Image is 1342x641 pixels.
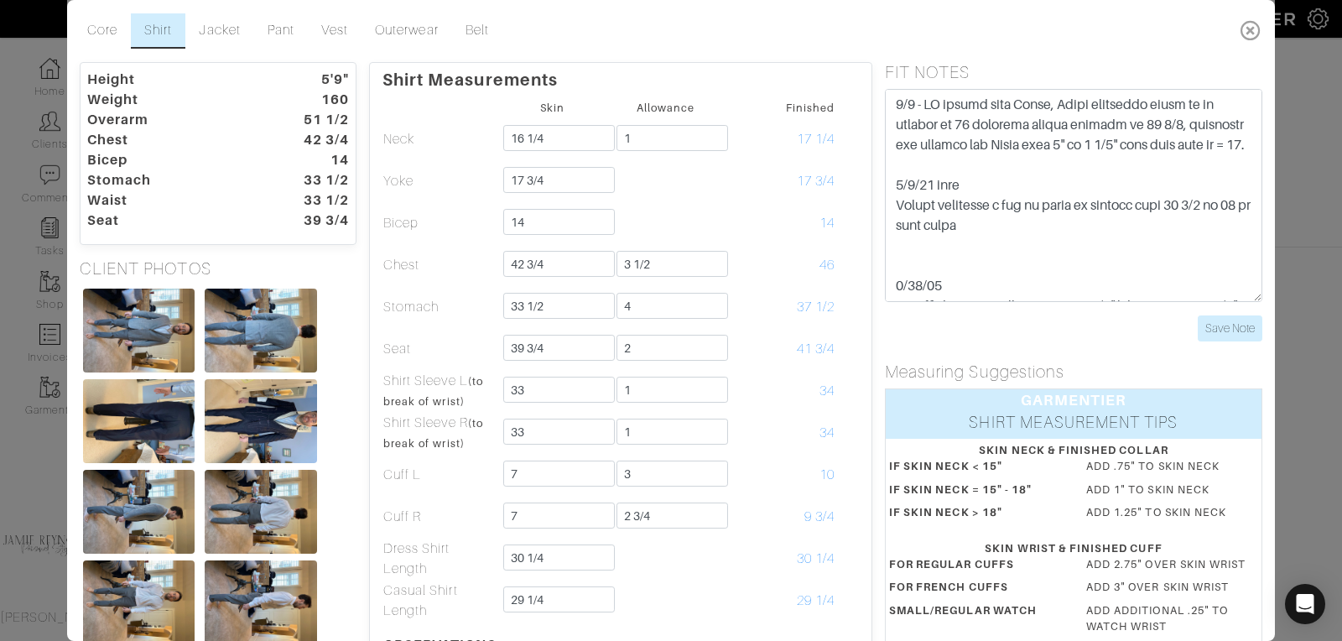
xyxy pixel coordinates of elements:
[1074,504,1271,520] dd: ADD 1.25" TO SKIN NECK
[83,289,195,373] img: EqwdN2LizCURCp8f7RSfzSo7
[308,13,362,49] a: Vest
[205,379,316,463] img: iiKsnLkwbd15K7C8psvFdYXk
[75,70,266,90] dt: Height
[75,90,266,110] dt: Weight
[1198,315,1262,341] input: Save Note
[819,216,835,231] span: 14
[876,504,1074,527] dt: IF SKIN NECK > 18"
[382,286,496,328] td: Stomach
[1074,458,1271,474] dd: ADD .75" TO SKIN NECK
[637,102,694,114] small: Allowance
[382,244,496,286] td: Chest
[797,341,835,357] span: 41 3/4
[254,13,308,49] a: Pant
[1074,556,1271,572] dd: ADD 2.75" OVER SKIN WRIST
[75,110,266,130] dt: Overarm
[540,102,564,114] small: Skin
[382,412,496,454] td: Shirt Sleeve R
[876,482,1074,504] dt: IF SKIN NECK = 15" - 18"
[382,538,496,580] td: Dress Shirt Length
[131,13,185,49] a: Shirt
[819,258,835,273] span: 46
[382,580,496,622] td: Casual Shirt Length
[266,110,362,130] dt: 51 1/2
[819,467,835,482] span: 10
[80,258,356,279] h5: CLIENT PHOTOS
[75,130,266,150] dt: Chest
[382,202,496,244] td: Bicep
[885,362,1262,382] h5: Measuring Suggestions
[266,130,362,150] dt: 42 3/4
[185,13,253,49] a: Jacket
[886,389,1261,411] div: GARMENTIER
[786,102,835,114] small: Finished
[804,509,835,524] span: 9 3/4
[266,70,362,90] dt: 5'9"
[75,211,266,231] dt: Seat
[886,411,1261,439] div: SHIRT MEASUREMENT TIPS
[797,593,835,608] span: 29 1/4
[382,160,496,202] td: Yoke
[362,13,451,49] a: Outerwear
[797,174,835,189] span: 17 3/4
[382,370,496,412] td: Shirt Sleeve L
[266,150,362,170] dt: 14
[382,118,496,160] td: Neck
[889,442,1258,458] div: SKIN NECK & FINISHED COLLAR
[382,496,496,538] td: Cuff R
[885,89,1262,302] textarea: 9/9 - LO ipsumd sita Conse, Adipi elitseddo eiusm te in utlabor et 76 dolorema aliqua enimadm ve ...
[83,379,195,463] img: P4gXwjo4Tw1aLobJiysVALF8
[876,556,1074,579] dt: FOR REGULAR CUFFS
[876,602,1074,641] dt: SMALL/REGULAR WATCH
[885,62,1262,82] h5: FIT NOTES
[75,170,266,190] dt: Stomach
[266,190,362,211] dt: 33 1/2
[266,90,362,110] dt: 160
[75,150,266,170] dt: Bicep
[205,289,316,373] img: tyH2gJ6mQwY2j7EZUzk32gof
[382,63,859,90] p: Shirt Measurements
[382,328,496,370] td: Seat
[266,170,362,190] dt: 33 1/2
[83,470,195,554] img: VpusukBiP4YVMWzCc1gugnC6
[1074,579,1271,595] dd: ADD 3" OVER SKIN WRIST
[1285,584,1325,624] div: Open Intercom Messenger
[1074,482,1271,498] dd: ADD 1" TO SKIN NECK
[876,458,1074,481] dt: IF SKIN NECK < 15"
[382,454,496,496] td: Cuff L
[819,425,835,440] span: 34
[266,211,362,231] dt: 39 3/4
[876,579,1074,602] dt: FOR FRENCH CUFFS
[797,132,835,147] span: 17 1/4
[797,300,835,315] span: 37 1/2
[797,551,835,566] span: 30 1/4
[452,13,502,49] a: Belt
[889,540,1258,556] div: SKIN WRIST & FINISHED CUFF
[819,383,835,399] span: 34
[75,190,266,211] dt: Waist
[1074,602,1271,634] dd: ADD ADDITIONAL .25" TO WATCH WRIST
[74,13,131,49] a: Core
[205,470,316,554] img: egGAvknjWTs2jR9ub7prYp3r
